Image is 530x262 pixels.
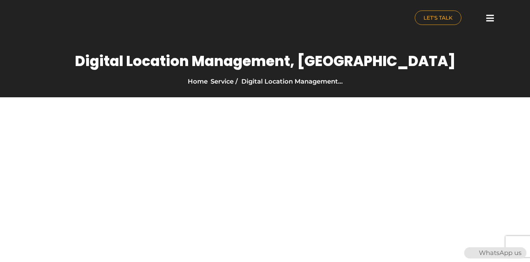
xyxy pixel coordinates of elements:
[424,15,453,20] span: LET'S TALK
[464,249,526,257] a: WhatsAppWhatsApp us
[75,53,455,70] h1: Digital Location Management, [GEOGRAPHIC_DATA]
[464,247,526,258] div: WhatsApp us
[16,4,75,34] img: nuance-qatar_logo
[465,247,476,258] img: WhatsApp
[234,77,343,86] li: Digital Location Management…
[16,4,262,34] a: nuance-qatar_logo
[188,78,208,85] a: Home
[211,77,234,86] li: Service
[415,11,461,25] a: LET'S TALK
